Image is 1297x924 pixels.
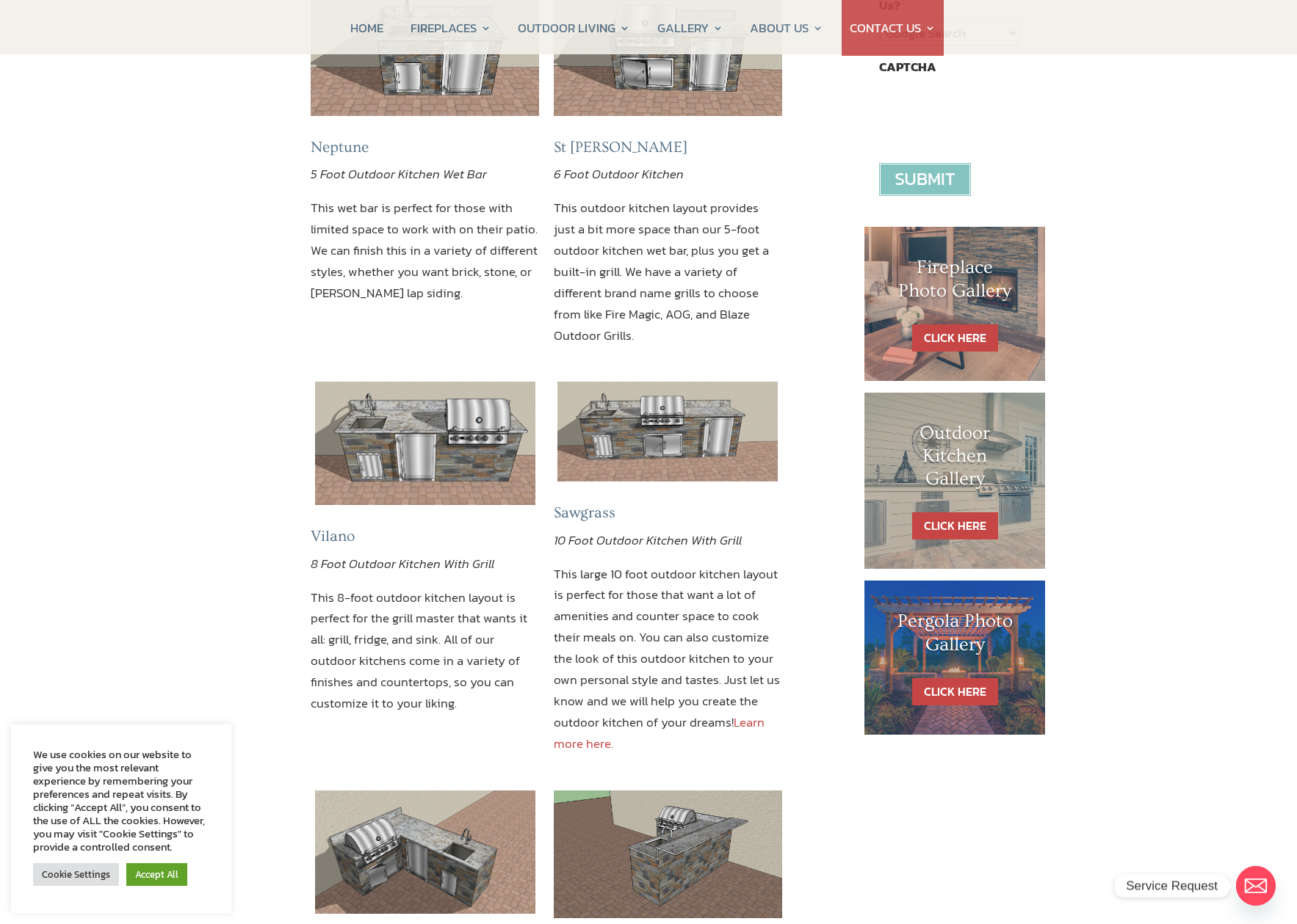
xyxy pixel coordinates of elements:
em: 5 Foot Outdoor Kitchen Wet Bar [311,164,487,183]
img: 10 foot outdoor kitchen layout jacksonville ormond beach [557,382,778,481]
em: 6 Foot Outdoor Kitchen [554,164,684,183]
span: Vilano [311,528,355,545]
h1: Outdoor Kitchen Gallery [894,422,1016,498]
span: Sawgrass [554,504,615,521]
h1: Pergola Photo Gallery [894,610,1016,663]
span: St [PERSON_NAME] [554,139,687,156]
h1: Fireplace Photo Gallery [894,256,1016,309]
label: CAPTCHA [879,59,936,75]
a: Accept All [126,863,187,886]
iframe: reCAPTCHA [879,82,1102,139]
p: This outdoor kitchen layout provides just a bit more space than our 5-foot outdoor kitchen wet ba... [554,197,782,346]
em: 8 Foot Outdoor Kitchen With Grill [311,554,494,573]
p: This 8-foot outdoor kitchen layout is perfect for the grill master that wants it all: grill, frid... [311,587,539,714]
a: Email [1236,866,1276,906]
a: CLICK HERE [912,678,998,705]
a: CLICK HERE [912,512,998,539]
p: This wet bar is perfect for those with limited space to work with on their patio. We can finish t... [311,197,539,304]
a: CLICK HERE [912,324,998,352]
img: 8 foot outdoor kitchen design jacksonville and ormond beach [315,382,535,505]
input: Submit [879,163,971,196]
img: 14 foot outdoor kitchen with bartop [554,790,782,919]
img: 14 foot outdoor kitchen jacksonville ormond beach [315,790,535,914]
a: Neptune [311,139,369,156]
div: We use cookies on our website to give you the most relevant experience by remembering your prefer... [33,748,209,854]
a: Learn more here. [554,713,765,753]
p: This large 10 foot outdoor kitchen layout is perfect for those that want a lot of amenities and c... [554,564,782,754]
a: Cookie Settings [33,863,119,886]
em: 10 Foot Outdoor Kitchen With Grill [554,531,742,550]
